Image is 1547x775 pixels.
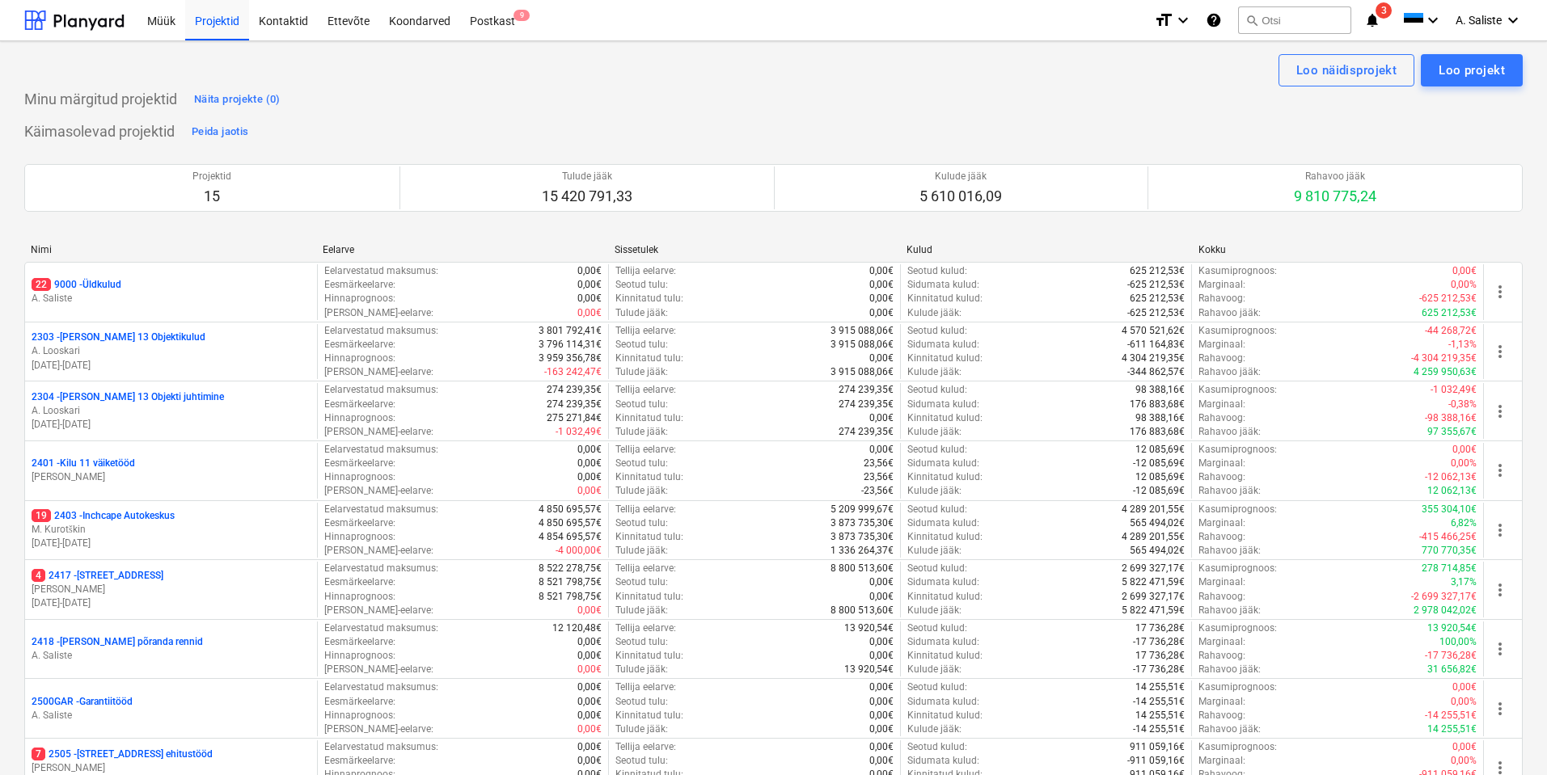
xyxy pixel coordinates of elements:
[907,292,983,305] p: Kinnitatud kulud :
[1452,443,1477,457] p: 0,00€
[1425,411,1477,425] p: -98 388,16€
[615,484,668,498] p: Tulude jääk :
[1279,54,1414,86] button: Loo näidisprojekt
[542,170,632,183] p: Tulude jääk
[1135,411,1185,425] p: 98 388,16€
[1427,484,1477,498] p: 12 062,13€
[539,338,602,352] p: 3 796 114,31€
[1122,324,1185,338] p: 4 570 521,62€
[839,398,894,411] p: 274 239,35€
[324,324,438,338] p: Eelarvestatud maksumus :
[192,123,248,141] div: Peida jaotis
[577,649,602,663] p: 0,00€
[831,562,894,575] p: 8 800 513,60€
[1198,365,1261,379] p: Rahavoo jääk :
[577,292,602,305] p: 0,00€
[869,575,894,589] p: 0,00€
[1490,639,1510,659] span: more_vert
[1198,503,1277,516] p: Kasumiprognoos :
[615,503,676,516] p: Tellija eelarve :
[1427,425,1477,439] p: 97 355,67€
[32,596,311,610] p: [DATE] - [DATE]
[831,516,894,530] p: 3 873 735,30€
[577,306,602,320] p: 0,00€
[869,352,894,365] p: 0,00€
[32,457,135,470] p: 2401 - Kilu 11 väiketööd
[864,470,894,484] p: 23,56€
[907,383,967,397] p: Seotud kulud :
[32,569,311,610] div: 42417 -[STREET_ADDRESS][PERSON_NAME][DATE]-[DATE]
[1198,544,1261,558] p: Rahavoo jääk :
[1122,590,1185,604] p: 2 699 327,17€
[907,443,967,457] p: Seotud kulud :
[1198,562,1277,575] p: Kasumiprognoos :
[1419,292,1477,305] p: -625 212,53€
[32,583,311,596] p: [PERSON_NAME]
[324,278,395,292] p: Eesmärkeelarve :
[1198,425,1261,439] p: Rahavoo jääk :
[547,411,602,425] p: 275 271,84€
[615,324,676,338] p: Tellija eelarve :
[544,365,602,379] p: -163 242,47€
[1427,621,1477,635] p: 13 920,54€
[869,411,894,425] p: 0,00€
[919,170,1002,183] p: Kulude jääk
[615,443,676,457] p: Tellija eelarve :
[907,621,967,635] p: Seotud kulud :
[1448,398,1477,411] p: -0,38%
[1451,516,1477,530] p: 6,82%
[32,278,311,305] div: 229000 -ÜldkuludA. Saliste
[615,352,683,365] p: Kinnitatud tulu :
[1122,530,1185,544] p: 4 289 201,55€
[831,365,894,379] p: 3 915 088,06€
[1173,11,1193,30] i: keyboard_arrow_down
[907,306,962,320] p: Kulude jääk :
[1425,649,1477,663] p: -17 736,28€
[615,338,668,352] p: Seotud tulu :
[1206,11,1222,30] i: Abikeskus
[539,562,602,575] p: 8 522 278,75€
[1376,2,1392,19] span: 3
[539,352,602,365] p: 3 959 356,78€
[615,264,676,278] p: Tellija eelarve :
[1423,11,1443,30] i: keyboard_arrow_down
[194,91,281,109] div: Näita projekte (0)
[324,443,438,457] p: Eelarvestatud maksumus :
[615,562,676,575] p: Tellija eelarve :
[542,187,632,206] p: 15 420 791,33
[577,264,602,278] p: 0,00€
[32,470,311,484] p: [PERSON_NAME]
[32,390,311,432] div: 2304 -[PERSON_NAME] 13 Objekti juhtimineA. Looskari[DATE]-[DATE]
[615,278,668,292] p: Seotud tulu :
[907,264,967,278] p: Seotud kulud :
[1198,530,1245,544] p: Rahavoog :
[32,635,311,663] div: 2418 -[PERSON_NAME] põranda rennidA. Saliste
[539,324,602,338] p: 3 801 792,41€
[907,324,967,338] p: Seotud kulud :
[1490,580,1510,600] span: more_vert
[1198,516,1245,530] p: Marginaal :
[1414,604,1477,617] p: 2 978 042,02€
[1198,443,1277,457] p: Kasumiprognoos :
[1364,11,1380,30] i: notifications
[1133,457,1185,470] p: -12 085,69€
[1198,484,1261,498] p: Rahavoo jääk :
[324,365,433,379] p: [PERSON_NAME]-eelarve :
[32,695,133,709] p: 2500GAR - Garantiitööd
[32,695,311,722] div: 2500GAR -GarantiitöödA. Saliste
[1490,282,1510,301] span: more_vert
[1198,338,1245,352] p: Marginaal :
[547,383,602,397] p: 274 239,35€
[577,470,602,484] p: 0,00€
[907,484,962,498] p: Kulude jääk :
[577,443,602,457] p: 0,00€
[539,590,602,604] p: 8 521 798,75€
[324,575,395,589] p: Eesmärkeelarve :
[32,761,311,775] p: [PERSON_NAME]
[1294,170,1376,183] p: Rahavoo jääk
[324,604,433,617] p: [PERSON_NAME]-eelarve :
[192,187,231,206] p: 15
[32,331,205,344] p: 2303 - [PERSON_NAME] 13 Objektikulud
[1439,635,1477,649] p: 100,00%
[1198,278,1245,292] p: Marginaal :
